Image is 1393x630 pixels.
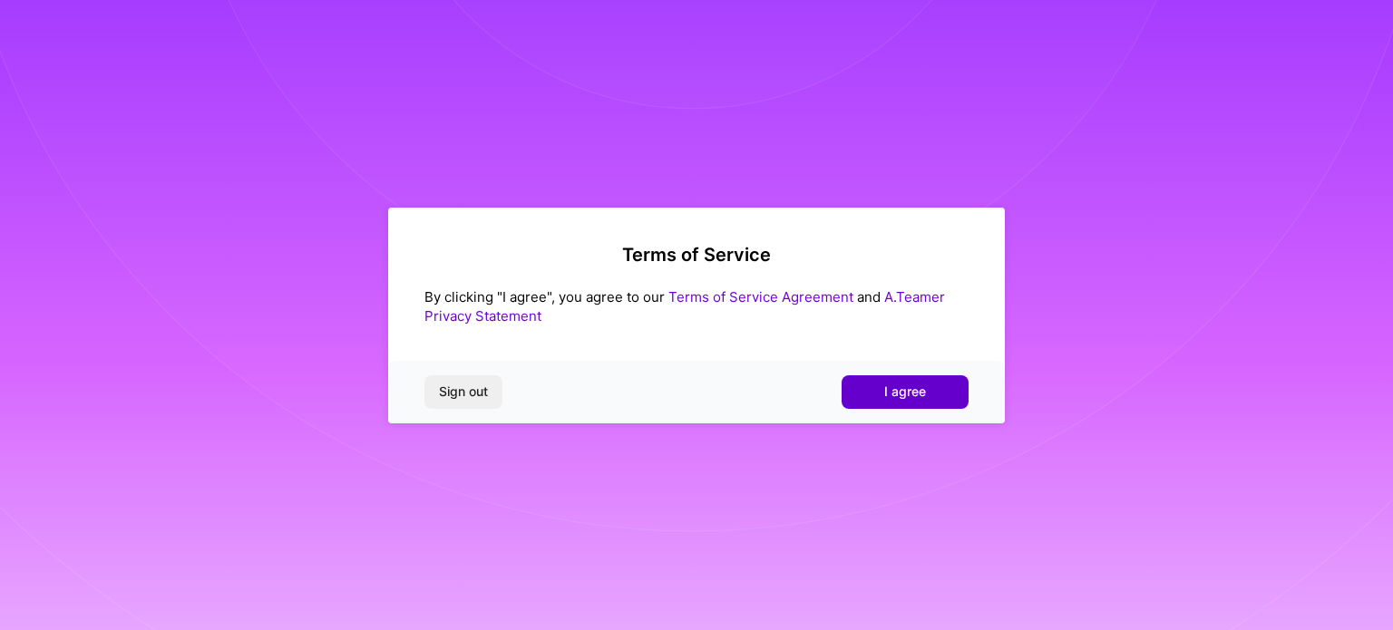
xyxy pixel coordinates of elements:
h2: Terms of Service [424,244,969,266]
button: I agree [842,375,969,408]
span: I agree [884,383,926,401]
span: Sign out [439,383,488,401]
button: Sign out [424,375,502,408]
div: By clicking "I agree", you agree to our and [424,287,969,325]
a: Terms of Service Agreement [668,288,853,305]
